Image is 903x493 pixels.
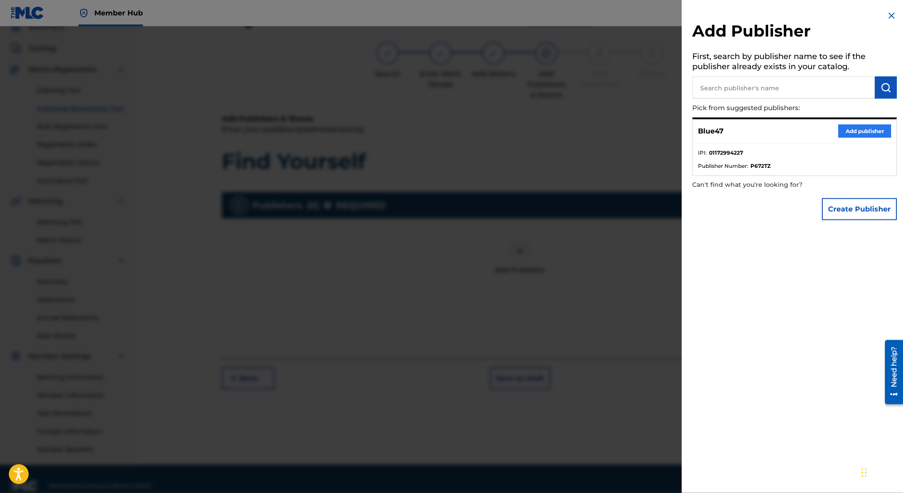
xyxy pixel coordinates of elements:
img: Top Rightsholder [78,8,89,19]
span: Publisher Number : [698,162,748,170]
strong: P672TZ [750,162,771,170]
h2: Add Publisher [692,21,897,44]
p: Pick from suggested publishers: [692,99,847,118]
p: Blue47 [698,126,724,137]
input: Search publisher's name [692,77,875,99]
iframe: Chat Widget [859,451,903,493]
strong: 01172994227 [709,149,743,157]
span: Member Hub [94,8,143,18]
p: Can't find what you're looking for? [692,176,847,194]
img: Search Works [881,82,891,93]
h5: First, search by publisher name to see if the publisher already exists in your catalog. [692,49,897,77]
div: Drag [862,460,867,486]
button: Add publisher [838,125,891,138]
span: IPI : [698,149,707,157]
button: Create Publisher [822,198,897,220]
img: MLC Logo [11,7,45,19]
iframe: Resource Center [878,336,903,409]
